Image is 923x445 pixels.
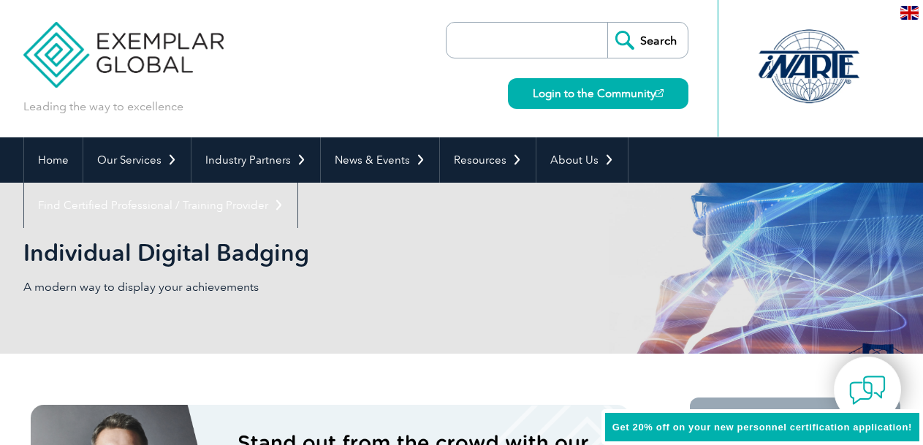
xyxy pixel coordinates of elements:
[612,422,912,433] span: Get 20% off on your new personnel certification application!
[23,279,462,295] p: A modern way to display your achievements
[83,137,191,183] a: Our Services
[23,241,637,265] h2: Individual Digital Badging
[607,23,688,58] input: Search
[191,137,320,183] a: Industry Partners
[508,78,688,109] a: Login to the Community
[849,372,886,408] img: contact-chat.png
[321,137,439,183] a: News & Events
[536,137,628,183] a: About Us
[440,137,536,183] a: Resources
[900,6,919,20] img: en
[23,99,183,115] p: Leading the way to excellence
[24,183,297,228] a: Find Certified Professional / Training Provider
[656,89,664,97] img: open_square.png
[24,137,83,183] a: Home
